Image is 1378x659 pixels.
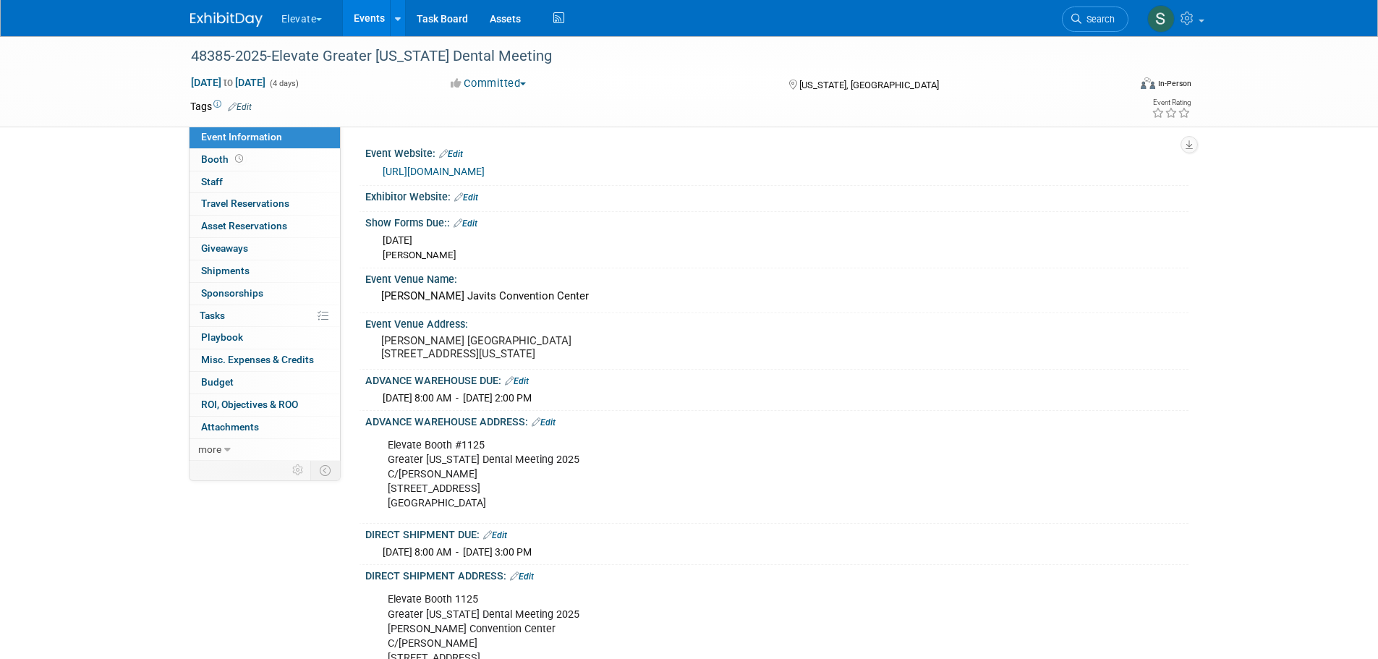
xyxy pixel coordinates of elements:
[190,327,340,349] a: Playbook
[200,310,225,321] span: Tasks
[383,234,412,246] span: [DATE]
[201,176,223,187] span: Staff
[190,216,340,237] a: Asset Reservations
[383,392,532,404] span: [DATE] 8:00 AM - [DATE] 2:00 PM
[365,524,1188,543] div: DIRECT SHIPMENT DUE:
[1141,77,1155,89] img: Format-Inperson.png
[190,99,252,114] td: Tags
[201,287,263,299] span: Sponsorships
[201,354,314,365] span: Misc. Expenses & Credits
[201,265,250,276] span: Shipments
[439,149,463,159] a: Edit
[201,242,248,254] span: Giveaways
[381,334,692,360] pre: [PERSON_NAME] [GEOGRAPHIC_DATA] [STREET_ADDRESS][US_STATE]
[268,79,299,88] span: (4 days)
[383,249,1178,263] div: [PERSON_NAME]
[190,394,340,416] a: ROI, Objectives & ROO
[1062,7,1128,32] a: Search
[190,127,340,148] a: Event Information
[505,376,529,386] a: Edit
[1081,14,1115,25] span: Search
[483,530,507,540] a: Edit
[190,417,340,438] a: Attachments
[190,283,340,305] a: Sponsorships
[365,565,1188,584] div: DIRECT SHIPMENT ADDRESS:
[201,421,259,433] span: Attachments
[1043,75,1192,97] div: Event Format
[190,305,340,327] a: Tasks
[1157,78,1191,89] div: In-Person
[190,349,340,371] a: Misc. Expenses & Credits
[446,76,532,91] button: Committed
[286,461,311,480] td: Personalize Event Tab Strip
[190,238,340,260] a: Giveaways
[201,331,243,343] span: Playbook
[365,370,1188,388] div: ADVANCE WAREHOUSE DUE:
[1147,5,1175,33] img: Samantha Meyers
[532,417,556,428] a: Edit
[201,197,289,209] span: Travel Reservations
[310,461,340,480] td: Toggle Event Tabs
[365,143,1188,161] div: Event Website:
[201,220,287,231] span: Asset Reservations
[799,80,939,90] span: [US_STATE], [GEOGRAPHIC_DATA]
[454,192,478,203] a: Edit
[198,443,221,455] span: more
[190,171,340,193] a: Staff
[190,149,340,171] a: Booth
[510,571,534,582] a: Edit
[186,43,1107,69] div: 48385-2025-Elevate Greater [US_STATE] Dental Meeting
[365,186,1188,205] div: Exhibitor Website:
[378,431,1029,518] div: Elevate Booth #1125 Greater [US_STATE] Dental Meeting 2025 C/[PERSON_NAME] [STREET_ADDRESS] [GEOG...
[365,268,1188,286] div: Event Venue Name:
[221,77,235,88] span: to
[365,411,1188,430] div: ADVANCE WAREHOUSE ADDRESS:
[190,439,340,461] a: more
[201,399,298,410] span: ROI, Objectives & ROO
[190,193,340,215] a: Travel Reservations
[232,153,246,164] span: Booth not reserved yet
[190,260,340,282] a: Shipments
[1152,99,1191,106] div: Event Rating
[376,285,1178,307] div: [PERSON_NAME] Javits Convention Center
[201,131,282,143] span: Event Information
[228,102,252,112] a: Edit
[190,372,340,394] a: Budget
[190,12,263,27] img: ExhibitDay
[190,76,266,89] span: [DATE] [DATE]
[365,313,1188,331] div: Event Venue Address:
[365,212,1188,231] div: Show Forms Due::
[201,376,234,388] span: Budget
[454,218,477,229] a: Edit
[201,153,246,165] span: Booth
[383,166,485,177] a: [URL][DOMAIN_NAME]
[383,546,532,558] span: [DATE] 8:00 AM - [DATE] 3:00 PM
